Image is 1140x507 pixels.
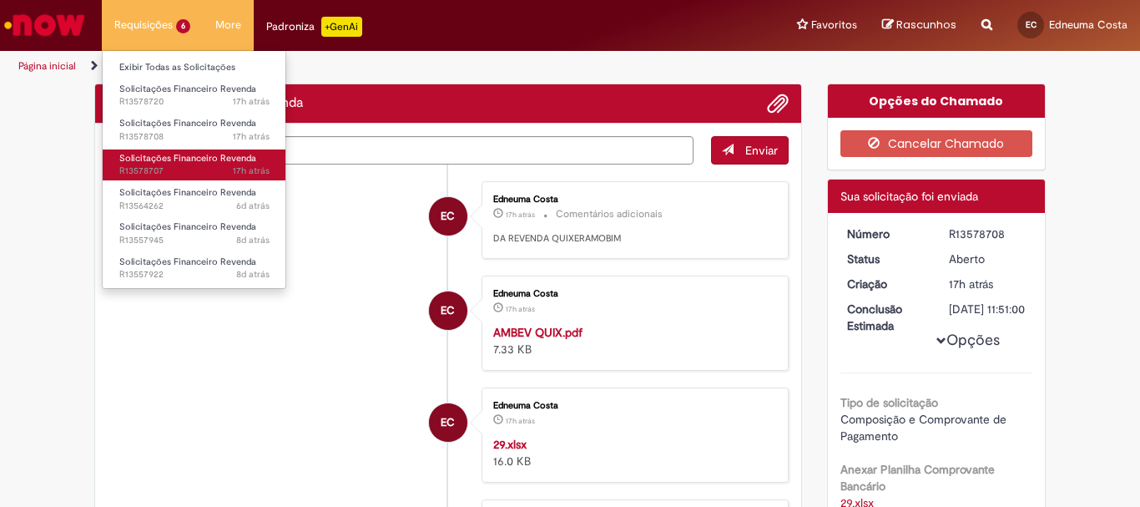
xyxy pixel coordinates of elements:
[176,19,190,33] span: 6
[840,412,1010,444] span: Composição e Comprovante de Pagamento
[767,93,789,114] button: Adicionar anexos
[215,17,241,33] span: More
[119,186,256,199] span: Solicitações Financeiro Revenda
[119,130,270,144] span: R13578708
[711,136,789,165] button: Enviar
[745,143,778,158] span: Enviar
[119,268,270,281] span: R13557922
[119,165,270,178] span: R13578707
[949,301,1027,317] div: [DATE] 11:51:00
[949,276,993,292] span: 17h atrás
[811,17,857,33] span: Favoritos
[896,17,956,33] span: Rascunhos
[506,210,535,220] time: 29/09/2025 17:51:16
[506,304,535,314] span: 17h atrás
[835,276,937,292] dt: Criação
[493,232,771,246] p: DA REVENDA QUIXERAMOBIM
[429,403,467,442] div: Edneuma Costa
[835,301,937,334] dt: Conclusão Estimada
[236,268,270,281] span: 8d atrás
[114,17,173,33] span: Requisições
[103,150,286,180] a: Aberto R13578707 : Solicitações Financeiro Revenda
[429,292,467,330] div: Edneuma Costa
[556,207,663,221] small: Comentários adicionais
[1026,19,1037,30] span: EC
[835,251,937,267] dt: Status
[1049,18,1127,32] span: Edneuma Costa
[233,165,270,177] span: 17h atrás
[103,58,286,77] a: Exibir Todas as Solicitações
[949,226,1027,242] div: R13578708
[103,253,286,284] a: Aberto R13557922 : Solicitações Financeiro Revenda
[493,325,583,340] a: AMBEV QUIX.pdf
[493,437,527,452] a: 29.xlsx
[506,416,535,426] span: 17h atrás
[236,200,270,212] span: 6d atrás
[119,152,256,165] span: Solicitações Financeiro Revenda
[233,130,270,143] span: 17h atrás
[233,95,270,108] time: 29/09/2025 17:52:59
[493,289,771,299] div: Edneuma Costa
[840,395,938,410] b: Tipo de solicitação
[882,18,956,33] a: Rascunhos
[2,8,88,42] img: ServiceNow
[441,403,455,443] span: EC
[103,184,286,215] a: Aberto R13564262 : Solicitações Financeiro Revenda
[840,189,978,204] span: Sua solicitação foi enviada
[119,200,270,213] span: R13564262
[13,51,748,82] ul: Trilhas de página
[828,84,1046,118] div: Opções do Chamado
[236,234,270,246] time: 23/09/2025 10:02:17
[103,80,286,111] a: Aberto R13578720 : Solicitações Financeiro Revenda
[266,17,362,37] div: Padroniza
[18,59,76,73] a: Página inicial
[236,268,270,281] time: 23/09/2025 09:58:18
[840,462,995,494] b: Anexar Planilha Comprovante Bancário
[441,196,455,236] span: EC
[840,130,1033,157] button: Cancelar Chamado
[233,95,270,108] span: 17h atrás
[835,226,937,242] dt: Número
[493,324,771,357] div: 7.33 KB
[233,130,270,143] time: 29/09/2025 17:50:58
[949,276,1027,292] div: 29/09/2025 17:50:57
[949,251,1027,267] div: Aberto
[506,210,535,220] span: 17h atrás
[102,50,286,289] ul: Requisições
[119,221,256,233] span: Solicitações Financeiro Revenda
[236,234,270,246] span: 8d atrás
[441,291,455,331] span: EC
[119,234,270,247] span: R13557945
[321,17,362,37] p: +GenAi
[119,83,256,95] span: Solicitações Financeiro Revenda
[493,195,771,205] div: Edneuma Costa
[506,304,535,314] time: 29/09/2025 17:49:35
[103,114,286,145] a: Aberto R13578708 : Solicitações Financeiro Revenda
[506,416,535,426] time: 29/09/2025 17:49:30
[429,197,467,236] div: Edneuma Costa
[103,218,286,249] a: Aberto R13557945 : Solicitações Financeiro Revenda
[119,95,270,109] span: R13578720
[493,436,771,469] div: 16.0 KB
[119,256,256,268] span: Solicitações Financeiro Revenda
[108,136,694,165] textarea: Digite sua mensagem aqui...
[236,200,270,212] time: 24/09/2025 17:01:56
[493,401,771,411] div: Edneuma Costa
[119,117,256,129] span: Solicitações Financeiro Revenda
[949,276,993,292] time: 29/09/2025 17:50:57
